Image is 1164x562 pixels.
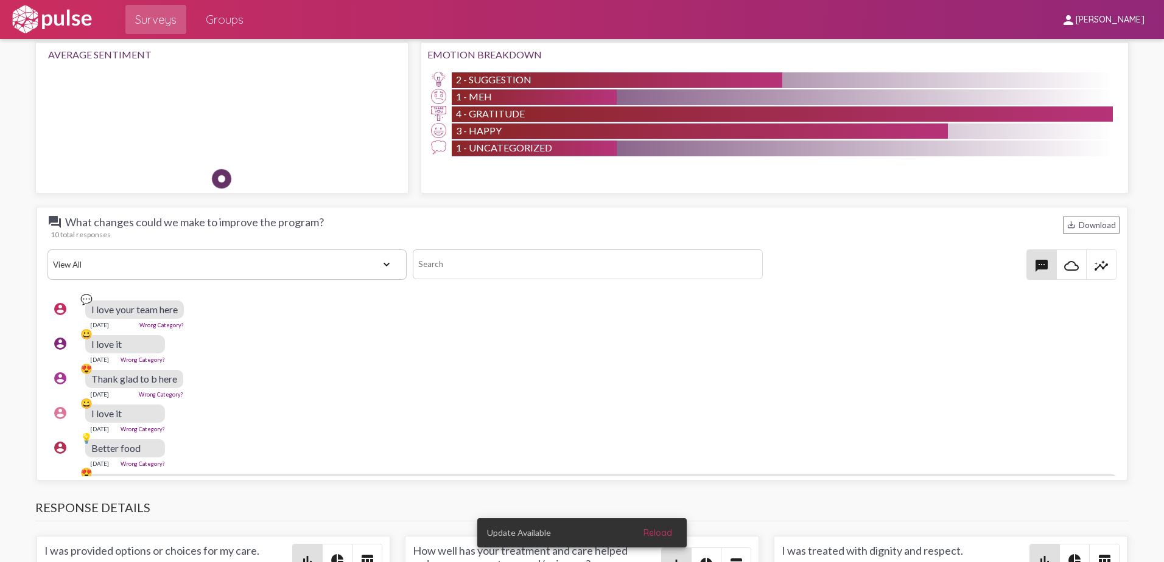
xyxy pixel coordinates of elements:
mat-icon: person [1061,13,1076,27]
span: Groups [206,9,244,30]
a: Wrong Category? [121,460,165,467]
div: [DATE] [90,460,109,467]
div: 💬 [80,293,93,305]
span: Reload [643,527,672,538]
div: 😍 [80,467,93,479]
mat-icon: textsms [1034,258,1049,273]
span: I love it [91,408,122,419]
span: What changes could we make to improve the program? [47,215,324,229]
span: 2 - Suggestion [456,74,531,85]
mat-icon: account_circle [53,371,68,386]
div: 😀 [80,328,93,340]
span: [PERSON_NAME] [1076,15,1145,26]
div: 💡 [80,432,93,444]
div: 😍 [80,363,93,375]
a: Surveys [125,5,186,34]
mat-icon: account_circle [53,336,68,351]
mat-icon: account_circle [53,302,68,316]
span: 3 - Happy [456,125,502,136]
mat-icon: account_circle [53,406,68,420]
span: 1 - Meh [456,91,492,102]
div: Emotion Breakdown [427,49,1123,60]
span: Update Available [487,527,551,539]
mat-icon: cloud_queue [1064,258,1079,273]
mat-icon: insights [1094,258,1109,273]
span: Surveys [135,9,177,30]
mat-icon: account_circle [53,440,68,455]
mat-icon: question_answer [47,215,62,229]
img: white-logo.svg [10,4,94,35]
div: [DATE] [90,425,109,432]
span: 4 - Gratitude [456,108,525,119]
div: Download [1063,217,1120,234]
a: Wrong Category? [121,426,165,432]
span: Thank glad to b here [91,373,177,384]
mat-icon: Download [1067,220,1076,229]
span: Better food [91,442,141,454]
img: Gratitude [431,106,446,121]
a: Wrong Category? [139,391,183,398]
span: I love your team here [91,304,178,315]
h3: Response Details [35,500,1129,521]
input: Search [413,249,763,279]
button: [PERSON_NAME] [1051,8,1154,30]
mat-icon: account_circle [53,475,68,490]
img: Suggestion [431,72,446,87]
div: [DATE] [90,356,109,363]
a: Groups [196,5,253,34]
div: [DATE] [90,321,109,328]
img: Happy [431,123,446,138]
a: Wrong Category? [121,356,165,363]
div: 😀 [80,397,93,409]
span: I love it [91,338,122,350]
div: Average Sentiment [48,49,396,60]
button: Reload [634,522,682,544]
img: Happy [299,72,335,109]
a: Wrong Category? [139,322,184,328]
span: 1 - Uncategorized [456,142,552,153]
div: 10 total responses [51,230,1120,239]
img: Uncategorized [431,140,446,155]
div: [DATE] [90,390,109,398]
img: Meh [431,89,446,104]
